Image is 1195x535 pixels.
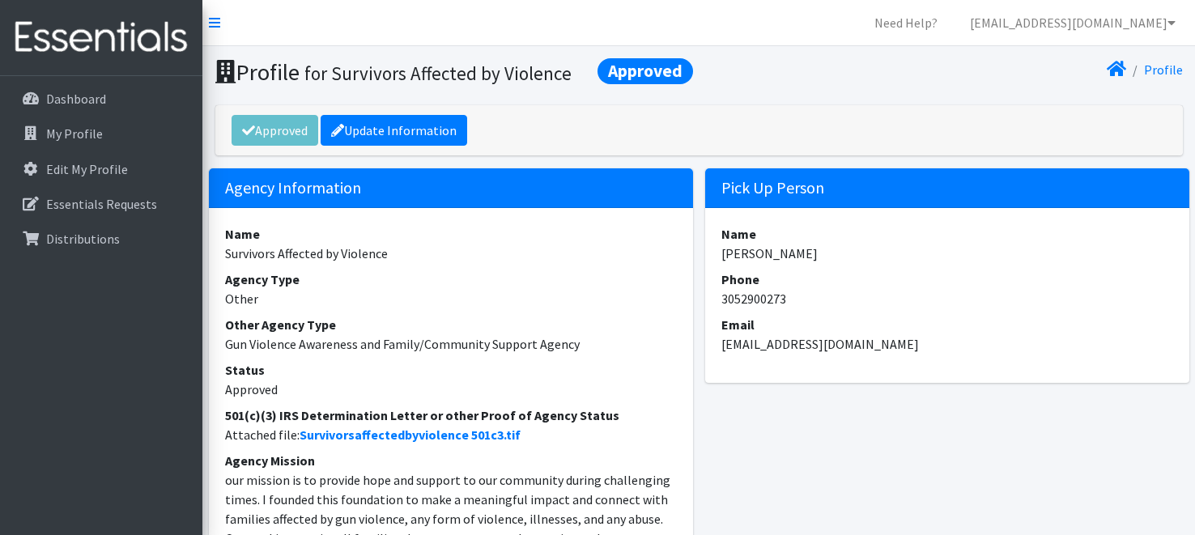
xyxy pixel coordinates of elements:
[225,425,677,444] dd: Attached file:
[225,451,677,470] dt: Agency Mission
[721,315,1173,334] dt: Email
[721,334,1173,354] dd: [EMAIL_ADDRESS][DOMAIN_NAME]
[300,427,521,443] a: Survivorsaffectedbyviolence 501c3.tif
[6,117,196,150] a: My Profile
[46,125,103,142] p: My Profile
[957,6,1189,39] a: [EMAIL_ADDRESS][DOMAIN_NAME]
[225,315,677,334] dt: Other Agency Type
[225,244,677,263] dd: Survivors Affected by Violence
[46,196,157,212] p: Essentials Requests
[304,62,572,85] small: for Survivors Affected by Violence
[46,161,128,177] p: Edit My Profile
[46,91,106,107] p: Dashboard
[46,231,120,247] p: Distributions
[209,168,693,208] h5: Agency Information
[6,83,196,115] a: Dashboard
[721,270,1173,289] dt: Phone
[6,188,196,220] a: Essentials Requests
[721,244,1173,263] dd: [PERSON_NAME]
[6,11,196,65] img: HumanEssentials
[225,289,677,308] dd: Other
[225,360,677,380] dt: Status
[321,115,467,146] a: Update Information
[597,58,693,84] span: Approved
[705,168,1189,208] h5: Pick Up Person
[225,334,677,354] dd: Gun Violence Awareness and Family/Community Support Agency
[6,223,196,255] a: Distributions
[225,224,677,244] dt: Name
[225,405,677,425] dt: 501(c)(3) IRS Determination Letter or other Proof of Agency Status
[1144,62,1183,78] a: Profile
[6,153,196,185] a: Edit My Profile
[721,224,1173,244] dt: Name
[721,289,1173,308] dd: 3052900273
[225,270,677,289] dt: Agency Type
[861,6,950,39] a: Need Help?
[225,380,677,399] dd: Approved
[215,58,693,87] h1: Profile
